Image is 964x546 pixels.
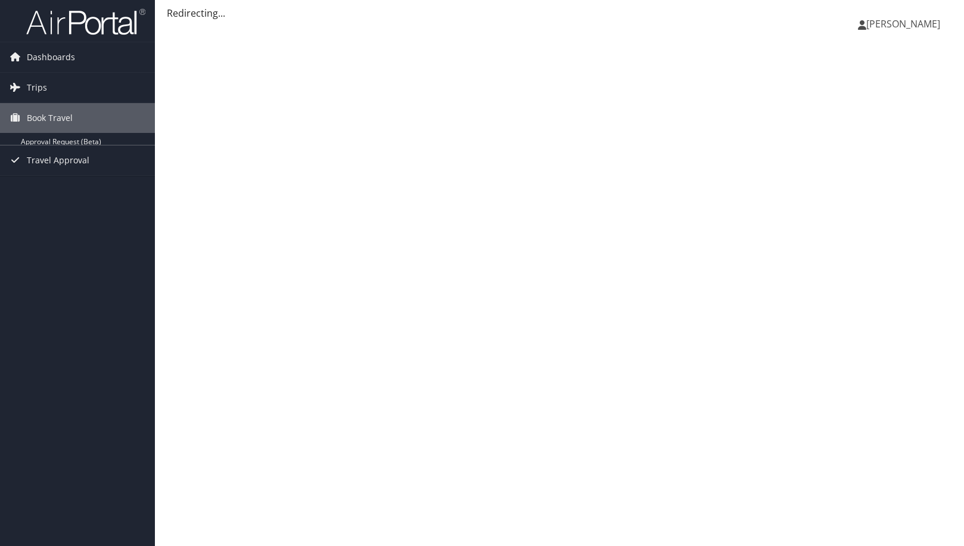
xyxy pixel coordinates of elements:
span: Dashboards [27,42,75,72]
span: Trips [27,73,47,103]
span: Book Travel [27,103,73,133]
div: Redirecting... [167,6,952,20]
span: [PERSON_NAME] [866,17,940,30]
span: Travel Approval [27,145,89,175]
img: airportal-logo.png [26,8,145,36]
a: [PERSON_NAME] [858,6,952,42]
